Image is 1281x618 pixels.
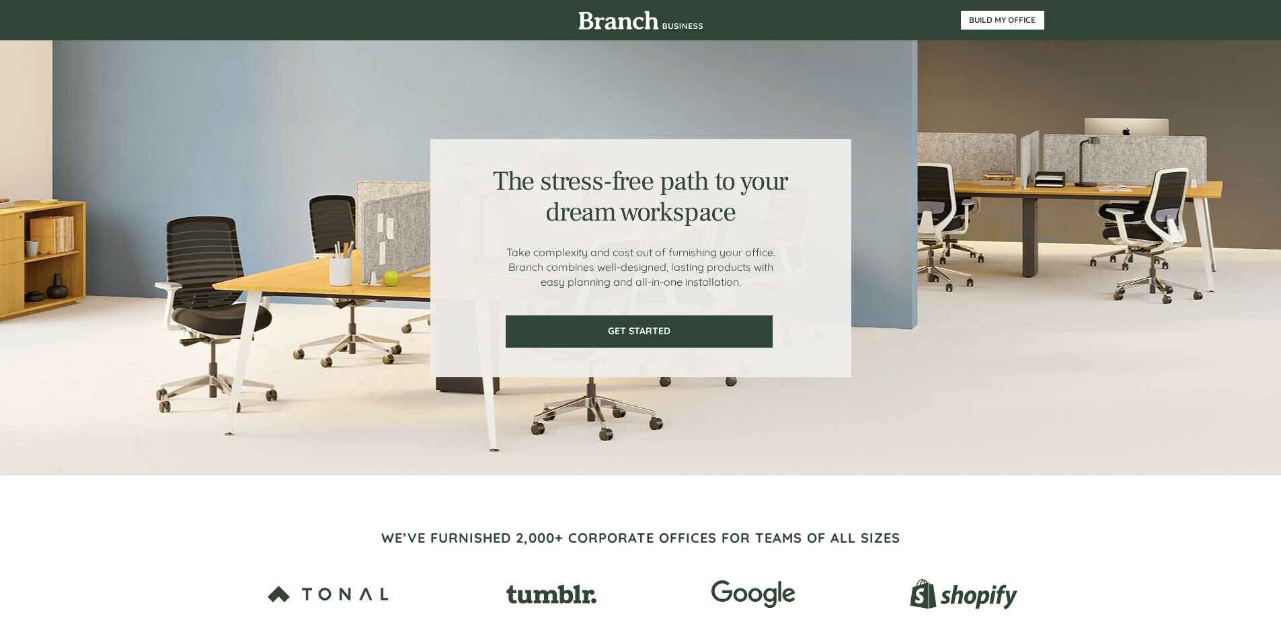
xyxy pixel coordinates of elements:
a: BUILD MY OFFICE [961,11,1044,30]
span: The stress-free path to your dream workspace [493,164,788,229]
span: Take complexity and cost out of furnishing your office. Branch combines well-designed, lasting pr... [506,245,775,288]
span: GET STARTED [507,325,771,337]
span: WE’VE FURNISHED 2,000+ CORPORATE OFFICES FOR TEAMS OF ALL SIZES [381,529,900,546]
span: BUILD MY OFFICE [961,15,1044,25]
a: GET STARTED [506,315,773,348]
